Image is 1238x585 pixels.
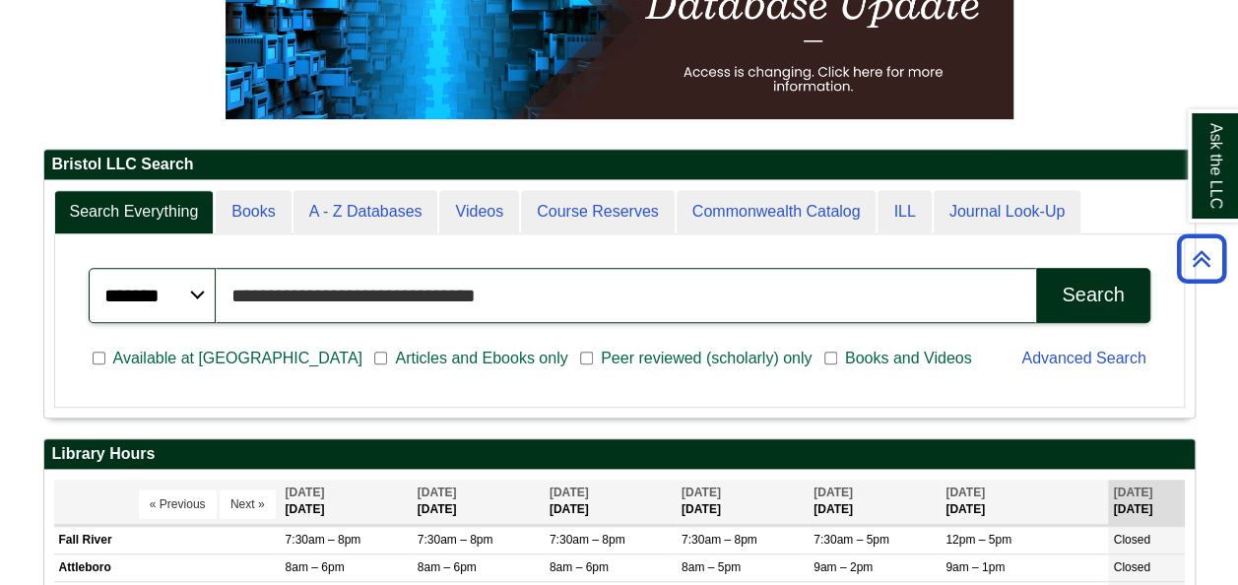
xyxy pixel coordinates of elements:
input: Peer reviewed (scholarly) only [580,350,593,367]
h2: Library Hours [44,439,1195,470]
span: [DATE] [550,486,589,499]
span: 9am – 1pm [945,560,1005,574]
span: [DATE] [682,486,721,499]
th: [DATE] [677,480,809,524]
span: [DATE] [814,486,853,499]
button: « Previous [139,489,217,519]
span: 7:30am – 8pm [286,533,361,547]
th: [DATE] [281,480,413,524]
span: 7:30am – 8pm [682,533,757,547]
span: 8am – 6pm [550,560,609,574]
span: 7:30am – 8pm [550,533,625,547]
a: A - Z Databases [293,190,438,234]
span: Articles and Ebooks only [387,347,575,370]
input: Available at [GEOGRAPHIC_DATA] [93,350,105,367]
span: 8am – 6pm [418,560,477,574]
a: Advanced Search [1021,350,1145,366]
div: Search [1062,284,1124,306]
input: Articles and Ebooks only [374,350,387,367]
span: [DATE] [286,486,325,499]
span: Closed [1113,560,1149,574]
td: Attleboro [54,553,281,581]
th: [DATE] [545,480,677,524]
span: 8am – 6pm [286,560,345,574]
span: Available at [GEOGRAPHIC_DATA] [105,347,370,370]
span: 12pm – 5pm [945,533,1011,547]
a: Videos [439,190,519,234]
span: [DATE] [1113,486,1152,499]
a: Course Reserves [521,190,675,234]
span: Peer reviewed (scholarly) only [593,347,819,370]
span: 8am – 5pm [682,560,741,574]
a: Journal Look-Up [934,190,1080,234]
span: 7:30am – 5pm [814,533,889,547]
span: Closed [1113,533,1149,547]
th: [DATE] [1108,480,1184,524]
a: Search Everything [54,190,215,234]
td: Fall River [54,526,281,553]
span: 7:30am – 8pm [418,533,493,547]
span: Books and Videos [837,347,980,370]
span: [DATE] [418,486,457,499]
button: Next » [220,489,276,519]
h2: Bristol LLC Search [44,150,1195,180]
button: Search [1036,268,1149,323]
a: Books [216,190,291,234]
input: Books and Videos [824,350,837,367]
th: [DATE] [413,480,545,524]
th: [DATE] [941,480,1108,524]
span: [DATE] [945,486,985,499]
a: Commonwealth Catalog [677,190,877,234]
th: [DATE] [809,480,941,524]
a: Back to Top [1170,245,1233,272]
a: ILL [878,190,931,234]
span: 9am – 2pm [814,560,873,574]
